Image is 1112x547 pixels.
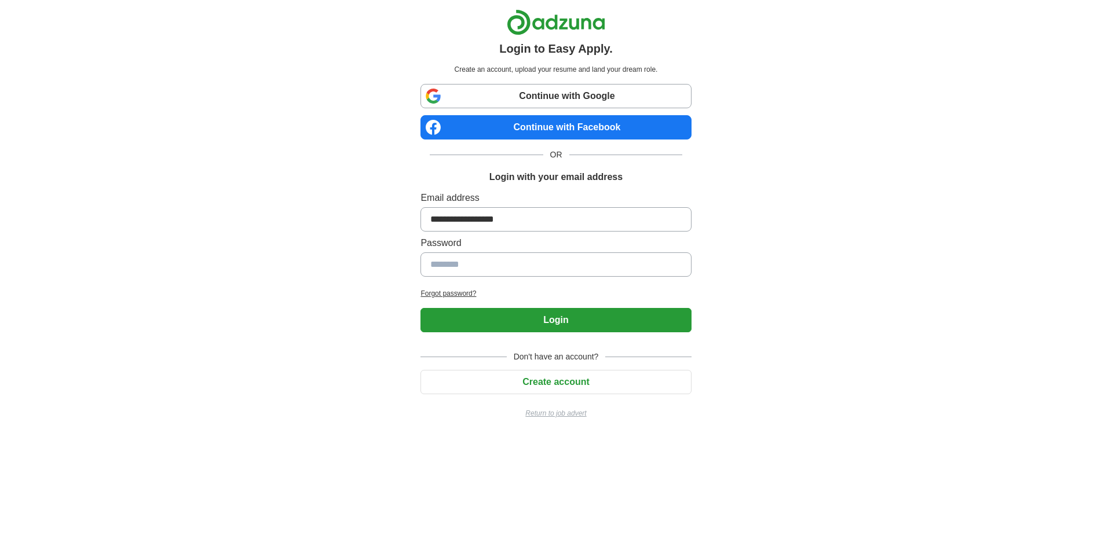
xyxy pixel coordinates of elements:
[420,115,691,139] a: Continue with Facebook
[420,377,691,387] a: Create account
[420,288,691,299] a: Forgot password?
[489,170,623,184] h1: Login with your email address
[507,351,606,363] span: Don't have an account?
[420,408,691,418] a: Return to job advert
[423,64,689,75] p: Create an account, upload your resume and land your dream role.
[420,236,691,250] label: Password
[499,40,613,57] h1: Login to Easy Apply.
[420,308,691,332] button: Login
[420,191,691,205] label: Email address
[420,370,691,394] button: Create account
[420,84,691,108] a: Continue with Google
[507,9,605,35] img: Adzuna logo
[543,149,569,161] span: OR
